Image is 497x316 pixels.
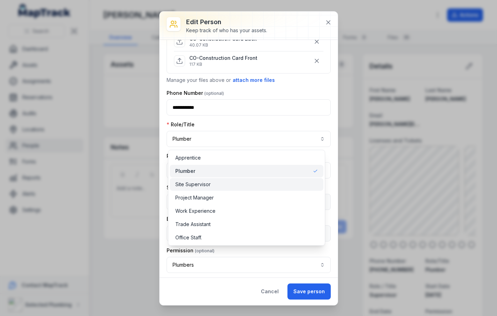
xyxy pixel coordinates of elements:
[175,168,195,175] span: Plumber
[175,154,201,161] span: Apprentice
[175,234,202,241] span: Office Staff.
[175,194,214,201] span: Project Manager
[175,181,211,188] span: Site Supervisor
[168,150,325,246] div: Plumber
[175,221,211,228] span: Trade Assistant
[167,131,331,147] button: Plumber
[175,208,215,215] span: Work Experience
